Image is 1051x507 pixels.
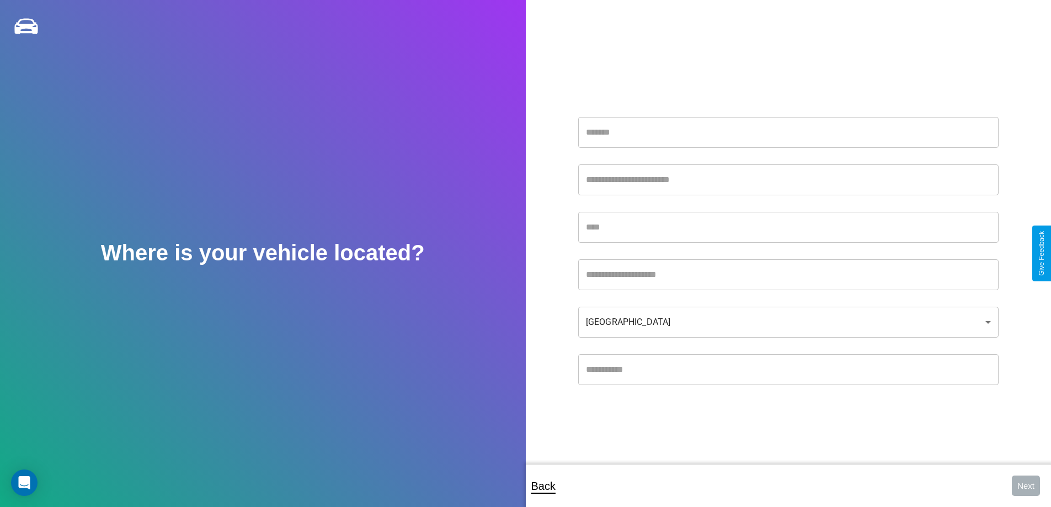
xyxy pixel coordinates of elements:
[578,307,999,338] div: [GEOGRAPHIC_DATA]
[11,469,38,496] div: Open Intercom Messenger
[1038,231,1045,276] div: Give Feedback
[531,476,556,496] p: Back
[1012,476,1040,496] button: Next
[101,241,425,265] h2: Where is your vehicle located?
